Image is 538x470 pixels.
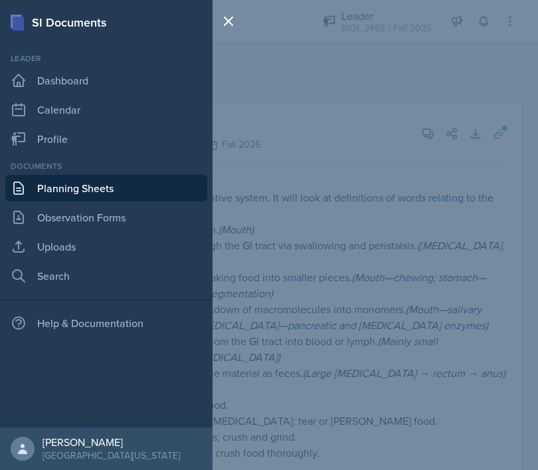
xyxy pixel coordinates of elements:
div: Documents [5,160,207,172]
a: Calendar [5,96,207,123]
div: [PERSON_NAME] [43,435,180,449]
div: Leader [5,53,207,64]
a: Observation Forms [5,204,207,231]
div: Help & Documentation [5,310,207,336]
a: Search [5,263,207,289]
a: Planning Sheets [5,175,207,201]
div: [GEOGRAPHIC_DATA][US_STATE] [43,449,180,462]
a: Dashboard [5,67,207,94]
a: Uploads [5,233,207,260]
a: Profile [5,126,207,152]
